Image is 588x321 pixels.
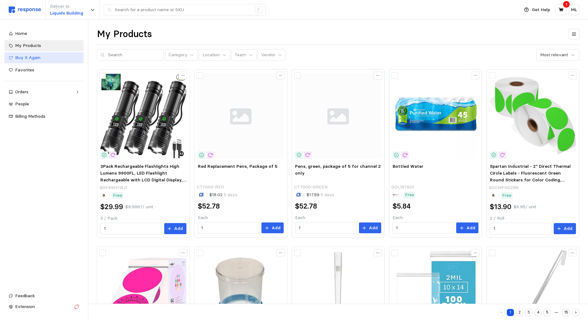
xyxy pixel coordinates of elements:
[50,3,83,10] p: Deliver to
[104,223,158,234] input: Qty
[294,184,327,191] p: CT7000-GREEN
[466,225,475,231] p: Add
[393,201,411,211] h2: $5.84
[544,309,551,316] button: 5
[532,6,550,13] p: Get Help
[4,40,84,51] a: My Products
[295,214,381,221] p: Each
[108,49,161,61] input: Search
[198,201,220,211] h2: $52.78
[516,309,523,316] button: 2
[4,290,84,302] button: Feedback
[15,55,40,60] span: Buy It Again
[9,6,41,13] img: svg%3e
[299,222,353,234] input: Qty
[198,73,284,159] img: svg%3e
[115,4,252,15] input: Search for a product name or SKU
[100,163,186,202] span: 3Pack Rechargeable Flashlights High Lumens 9900FL, LED Flashlight Rechargeable with LCD Digital D...
[165,49,198,61] button: Category
[295,201,317,211] h2: $52.78
[261,222,284,234] button: Add
[4,65,84,76] a: Favorites
[295,163,381,176] span: Pens, green, package of 5 for channel 2 only
[99,184,127,191] p: B0FK9HYBJ1
[198,163,277,169] span: Red Replacement Pens, Package of 5
[15,304,35,309] span: Extension
[494,223,548,234] input: Qty
[319,192,334,197] span: 5 days
[202,52,220,58] p: Location
[197,184,224,191] p: CT7000-RED
[490,73,576,159] img: 61Ud4to-LoL._AC_SX679_.jpg
[490,163,571,196] span: Spartan Industrial - 2" Direct Thermal Circle Labels - Fluorescent Green Round Stickers for Color...
[199,49,230,61] button: Location
[489,184,519,191] p: B0CMFHG2R8
[571,6,577,13] p: ML
[15,89,73,95] div: Orders
[100,215,186,222] p: 3 / Pack
[456,222,478,234] button: Add
[15,43,41,48] span: My Products
[565,1,567,8] p: 1
[223,192,237,197] span: 5 days
[396,222,450,234] input: Qty
[369,225,378,231] p: Add
[535,309,542,316] button: 4
[490,202,511,212] h2: $13.90
[393,73,478,159] img: 20220105_134756GOL187601.JPG
[164,223,186,234] button: Add
[4,99,84,110] a: People
[100,202,123,212] h2: $29.99
[15,67,34,73] span: Favorites
[125,204,153,210] p: $9.9967 / unit
[525,309,532,316] button: 3
[295,73,381,159] img: svg%3e
[569,4,579,15] button: ML
[554,223,576,234] button: Add
[359,222,381,234] button: Add
[50,10,83,17] p: Liquids Building
[15,113,45,119] span: Billing Methods
[257,49,286,61] button: Vendor
[307,192,334,198] p: $17.99
[174,225,183,232] p: Add
[540,52,568,58] div: Most relevant
[255,6,262,14] div: /
[15,293,35,298] span: Feedback
[113,192,122,199] p: Free
[393,214,478,221] p: Each
[272,225,281,231] p: Add
[4,301,84,312] button: Extension
[391,184,414,191] p: GOL187601
[502,192,511,199] p: Free
[405,192,414,198] p: Free
[514,204,536,210] p: $6.95 / unit
[169,52,187,58] p: Category
[4,52,84,63] a: Buy It Again
[4,28,84,39] a: Home
[235,52,246,58] p: Team
[231,49,256,61] button: Team
[564,225,573,232] p: Add
[562,309,570,316] button: 15
[4,87,84,98] a: Orders
[201,222,256,234] input: Qty
[393,163,423,169] span: Bottled Water
[97,28,152,40] h1: My Products
[507,309,514,316] button: 1
[520,4,554,16] button: Get Help
[4,111,84,122] a: Billing Methods
[15,101,29,107] span: People
[209,192,237,198] p: $18.02
[100,73,186,159] img: 71CNkdlqQJL._AC_SX679_PIbundle-3,TopRight,0,0_SH20_.jpg
[15,31,27,36] span: Home
[261,52,275,58] p: Vendor
[198,214,284,221] p: Each
[490,215,576,222] p: 2 / Roll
